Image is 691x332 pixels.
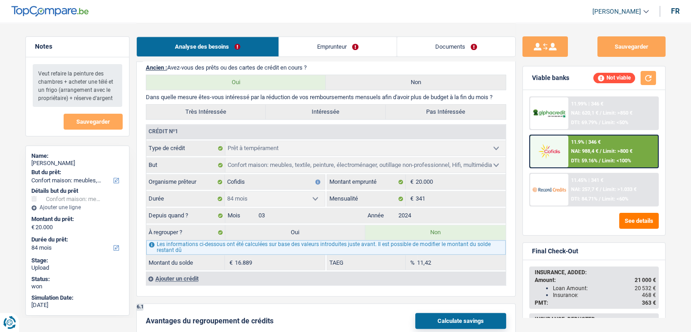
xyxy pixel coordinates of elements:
[535,277,656,283] div: Amount:
[31,169,122,176] label: But du prêt:
[146,240,506,255] div: Les informations ci-dessous ont été calculées sur base des valeurs introduites juste avant. Il es...
[146,317,273,325] div: Avantages du regroupement de crédits
[532,74,569,82] div: Viable banks
[31,276,124,283] div: Status:
[225,225,366,240] label: Oui
[571,110,598,116] span: NAI: 620,1 €
[597,36,666,57] button: Sauvegarder
[146,272,506,285] div: Ajouter un crédit
[64,114,123,130] button: Sauvegarder
[225,255,235,270] span: €
[146,208,225,223] label: Depuis quand ?
[532,108,566,119] img: AlphaCredit
[31,294,124,302] div: Simulation Date:
[571,177,603,183] div: 11.45% | 341 €
[571,120,597,126] span: DTI: 69.79%
[571,158,597,164] span: DTI: 59.16%
[31,283,124,290] div: won
[635,285,656,292] span: 20 532 €
[671,7,680,15] div: fr
[146,255,225,270] label: Montant du solde
[600,110,602,116] span: /
[585,4,649,19] a: [PERSON_NAME]
[532,181,566,198] img: Record Credits
[635,277,656,283] span: 21 000 €
[532,247,578,255] div: Final Check-Out
[146,129,180,134] div: Crédit nº1
[571,101,603,107] div: 11.99% | 346 €
[642,292,656,298] span: 468 €
[397,37,515,56] a: Documents
[31,152,124,160] div: Name:
[406,175,416,189] span: €
[137,37,278,56] a: Analyse des besoins
[600,148,602,154] span: /
[31,264,124,272] div: Upload
[365,208,396,223] label: Année
[406,191,416,206] span: €
[146,64,167,71] span: Ancien :
[35,43,120,50] h5: Notes
[642,300,656,306] span: 363 €
[396,208,506,223] input: AAAA
[31,160,124,167] div: [PERSON_NAME]
[31,236,122,243] label: Durée du prêt:
[535,300,656,306] div: PMT:
[146,225,225,240] label: À regrouper ?
[619,213,659,229] button: See details
[137,304,144,311] div: 6.1
[146,175,225,189] label: Organisme prêteur
[146,75,326,90] label: Oui
[599,196,601,202] span: /
[256,208,366,223] input: MM
[603,148,632,154] span: Limit: >800 €
[76,119,110,125] span: Sauvegarder
[602,158,631,164] span: Limit: <100%
[415,313,506,329] button: Calculate savings
[553,285,656,292] div: Loan Amount:
[146,191,225,206] label: Durée
[571,196,597,202] span: DTI: 84.71%
[553,292,656,298] div: Insurance:
[406,255,417,270] span: %
[532,143,566,160] img: Cofidis
[600,186,602,192] span: /
[593,73,635,83] div: Not viable
[266,105,386,119] label: Intéressée
[326,75,506,90] label: Non
[279,37,397,56] a: Emprunteur
[599,158,601,164] span: /
[535,269,656,276] div: INSURANCE, ADDED:
[31,224,35,231] span: €
[327,191,406,206] label: Mensualité
[327,255,406,270] label: TAEG
[146,141,225,156] label: Type de crédit
[603,186,636,192] span: Limit: >1.033 €
[327,175,406,189] label: Montant emprunté
[599,120,601,126] span: /
[146,94,506,101] p: Dans quelle mesure êtes-vous intéressé par la réduction de vos remboursements mensuels afin d'avo...
[535,316,656,322] div: INSURANCE, DEDUCTED:
[11,6,89,17] img: TopCompare Logo
[602,196,628,202] span: Limit: <60%
[146,105,266,119] label: Très Intéressée
[602,120,628,126] span: Limit: <50%
[592,8,641,15] span: [PERSON_NAME]
[31,204,124,211] div: Ajouter une ligne
[571,148,598,154] span: NAI: 988,4 €
[603,110,632,116] span: Limit: >850 €
[31,187,124,195] div: Détails but du prêt
[146,158,225,172] label: But
[31,257,124,264] div: Stage:
[31,302,124,309] div: [DATE]
[571,139,601,145] div: 11.9% | 346 €
[225,208,256,223] label: Mois
[571,186,598,192] span: NAI: 257,7 €
[386,105,506,119] label: Pas Intéressée
[31,216,122,223] label: Montant du prêt:
[146,64,506,71] p: Avez-vous des prêts ou des cartes de crédit en cours ?
[365,225,506,240] label: Non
